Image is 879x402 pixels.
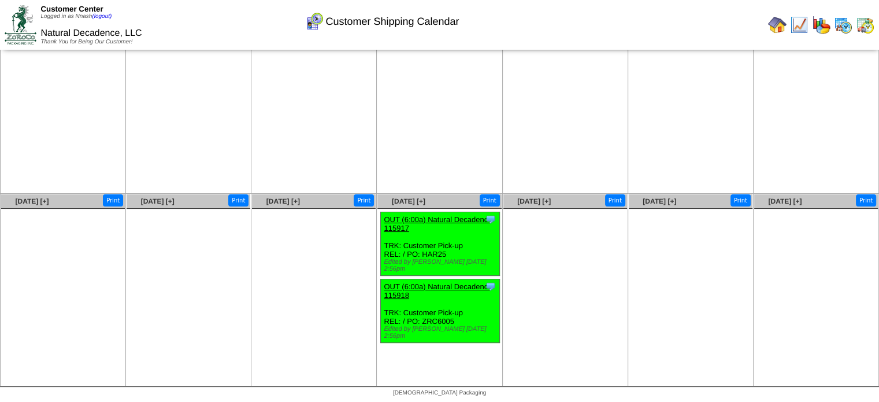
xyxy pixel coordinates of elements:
[790,16,808,34] img: line_graph.gif
[485,281,496,292] img: Tooltip
[643,197,676,205] a: [DATE] [+]
[305,12,324,31] img: calendarcustomer.gif
[730,194,751,206] button: Print
[228,194,249,206] button: Print
[92,13,112,20] a: (logout)
[393,390,486,396] span: [DEMOGRAPHIC_DATA] Packaging
[381,212,500,276] div: TRK: Customer Pick-up REL: / PO: HAR25
[480,194,500,206] button: Print
[384,326,499,340] div: Edited by [PERSON_NAME] [DATE] 2:56pm
[325,16,459,28] span: Customer Shipping Calendar
[392,197,425,205] a: [DATE] [+]
[384,215,490,233] a: OUT (6:00a) Natural Decadenc-115917
[40,39,132,45] span: Thank You for Being Our Customer!
[141,197,175,205] a: [DATE] [+]
[266,197,300,205] a: [DATE] [+]
[768,16,787,34] img: home.gif
[5,5,36,44] img: ZoRoCo_Logo(Green%26Foil)%20jpg.webp
[103,194,123,206] button: Print
[605,194,625,206] button: Print
[856,16,874,34] img: calendarinout.gif
[40,13,112,20] span: Logged in as Nnash
[485,213,496,225] img: Tooltip
[354,194,374,206] button: Print
[768,197,802,205] a: [DATE] [+]
[15,197,49,205] a: [DATE] [+]
[834,16,852,34] img: calendarprod.gif
[40,28,142,38] span: Natural Decadence, LLC
[40,5,103,13] span: Customer Center
[856,194,876,206] button: Print
[812,16,830,34] img: graph.gif
[384,282,490,300] a: OUT (6:00a) Natural Decadenc-115918
[517,197,551,205] a: [DATE] [+]
[384,259,499,272] div: Edited by [PERSON_NAME] [DATE] 2:56pm
[381,279,500,343] div: TRK: Customer Pick-up REL: / PO: ZRC6005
